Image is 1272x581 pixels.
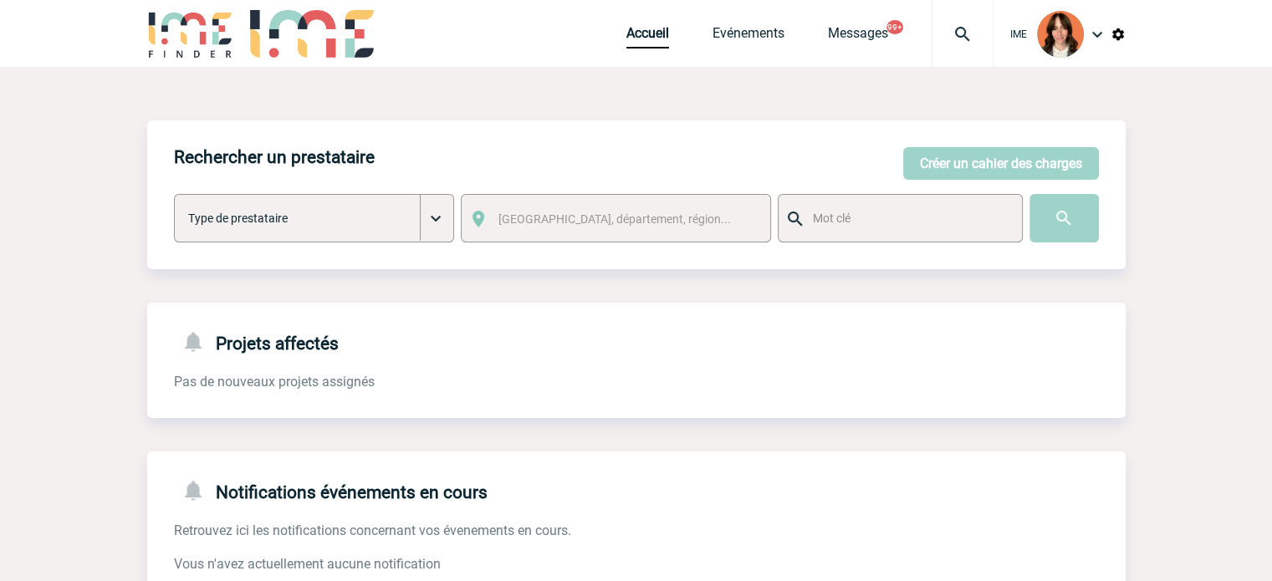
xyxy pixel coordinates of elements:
span: Pas de nouveaux projets assignés [174,374,375,390]
span: IME [1010,28,1027,40]
a: Accueil [626,25,669,48]
img: 94396-2.png [1037,11,1084,58]
input: Mot clé [809,207,1007,229]
a: Messages [828,25,888,48]
a: Evénements [713,25,784,48]
input: Submit [1029,194,1099,242]
h4: Rechercher un prestataire [174,147,375,167]
span: Retrouvez ici les notifications concernant vos évenements en cours. [174,522,571,538]
h4: Projets affectés [174,329,339,354]
span: Vous n'avez actuellement aucune notification [174,556,441,572]
img: notifications-24-px-g.png [181,478,216,502]
span: [GEOGRAPHIC_DATA], département, région... [498,212,731,226]
h4: Notifications événements en cours [174,478,488,502]
button: 99+ [886,20,903,34]
img: IME-Finder [147,10,234,58]
img: notifications-24-px-g.png [181,329,216,354]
